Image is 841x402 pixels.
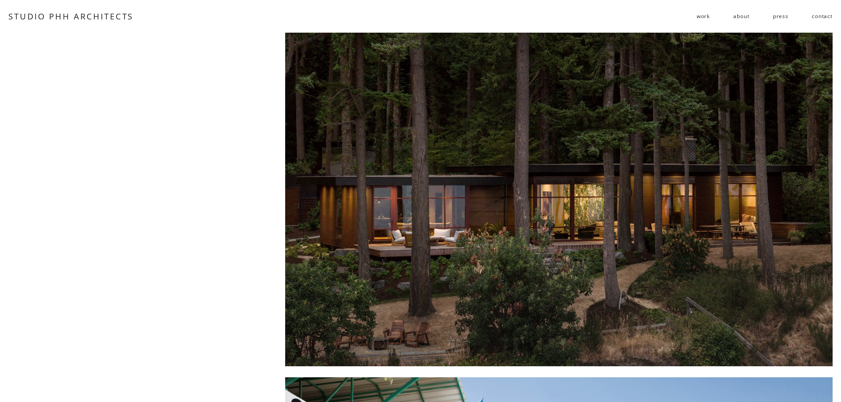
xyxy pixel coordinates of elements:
[697,9,710,23] a: folder dropdown
[812,9,833,23] a: contact
[8,11,133,22] a: STUDIO PHH ARCHITECTS
[773,9,788,23] a: press
[733,9,749,23] a: about
[697,10,710,23] span: work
